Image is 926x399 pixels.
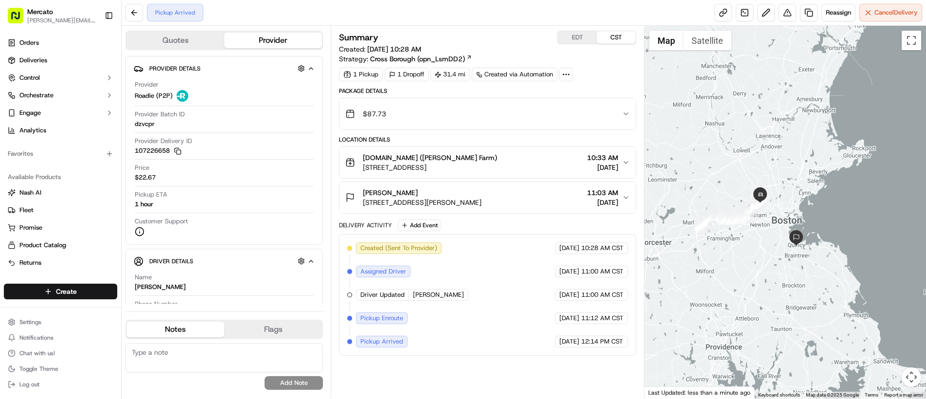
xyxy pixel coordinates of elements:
span: Customer Support [135,217,188,226]
span: Provider Details [149,65,200,73]
button: Driver Details [134,253,315,269]
span: Name [135,273,152,282]
span: Assigned Driver [360,267,406,276]
span: [STREET_ADDRESS][PERSON_NAME] [363,198,481,207]
span: Driver Details [149,257,193,265]
a: Created via Automation [472,68,557,81]
span: Product Catalog [19,241,66,250]
button: Orchestrate [4,88,117,103]
span: Provider [135,80,159,89]
span: Price [135,163,149,172]
button: CST [597,31,636,44]
button: Add Event [398,219,441,231]
button: $87.73 [339,98,636,129]
span: [DATE] [587,198,618,207]
div: 22 [754,197,767,209]
span: [DATE] 10:28 AM [367,45,421,54]
span: Returns [19,258,41,267]
div: 4 [694,218,707,231]
div: Favorites [4,146,117,162]
span: Settings [19,318,41,326]
button: Engage [4,105,117,121]
div: Available Products [4,169,117,185]
img: Google [647,386,679,399]
button: Toggle Theme [4,362,117,376]
span: dzvcpr [135,120,155,128]
span: 10:28 AM CST [581,244,623,253]
button: Notes [126,322,224,337]
span: [PERSON_NAME] [363,188,418,198]
button: Promise [4,220,117,236]
div: 8 [711,213,724,225]
img: roadie-logo-v2.jpg [177,90,188,102]
span: Provider Delivery ID [135,137,192,145]
span: Pickup Arrived [360,337,403,346]
div: 21 [754,197,766,209]
span: Cancel Delivery [874,8,918,17]
span: Fleet [19,206,34,215]
span: Cross Borough (opn_LsmDD2) [370,54,465,64]
button: Mercato [27,7,53,17]
span: 11:00 AM CST [581,267,623,276]
span: Analytics [19,126,46,135]
div: Last Updated: less than a minute ago [644,386,755,399]
span: Nash AI [19,188,41,197]
span: Orchestrate [19,91,53,100]
a: Returns [8,258,113,267]
span: 11:12 AM CST [581,314,623,323]
button: Show street map [649,31,683,50]
button: Settings [4,315,117,329]
div: Strategy: [339,54,472,64]
div: Location Details [339,136,636,144]
div: 18 [749,198,762,211]
span: Pickup ETA [135,190,167,199]
span: Engage [19,109,41,117]
div: 5 [695,219,708,232]
div: 6 [698,217,711,230]
span: Deliveries [19,56,47,65]
span: Roadie (P2P) [135,91,173,100]
span: Provider Batch ID [135,110,185,119]
button: Nash AI [4,185,117,200]
button: Keyboard shortcuts [758,392,800,399]
div: 13 [730,213,743,225]
span: [DOMAIN_NAME] ([PERSON_NAME] Farm) [363,153,497,163]
div: 12 [727,212,739,225]
div: 11 [725,212,738,225]
button: Toggle fullscreen view [902,31,921,50]
div: 1 Dropoff [385,68,428,81]
span: Phone Number [135,300,178,308]
div: 10 [721,212,734,225]
span: [PERSON_NAME] [413,290,464,299]
span: Driver Updated [360,290,405,299]
div: 7 [701,215,714,228]
button: Control [4,70,117,86]
button: Product Catalog [4,237,117,253]
button: [DOMAIN_NAME] ([PERSON_NAME] Farm)[STREET_ADDRESS]10:33 AM[DATE] [339,147,636,178]
a: Report a map error [884,392,923,398]
div: 15 [738,211,750,224]
span: [DATE] [559,337,579,346]
span: Create [56,287,77,296]
div: 16 [741,211,754,224]
span: $22.67 [135,173,156,182]
button: Provider [224,33,322,48]
button: EDT [558,31,597,44]
a: Nash AI [8,188,113,197]
span: [DATE] [587,163,618,172]
button: Flags [224,322,322,337]
div: 31.4 mi [430,68,470,81]
span: Promise [19,223,42,232]
button: Provider Details [134,60,315,76]
span: [DATE] [559,314,579,323]
button: Create [4,284,117,299]
button: Notifications [4,331,117,345]
a: Product Catalog [8,241,113,250]
button: CancelDelivery [859,4,922,21]
span: Orders [19,38,39,47]
div: 1 Pickup [339,68,383,81]
button: Chat with us! [4,346,117,360]
div: 14 [733,212,746,224]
